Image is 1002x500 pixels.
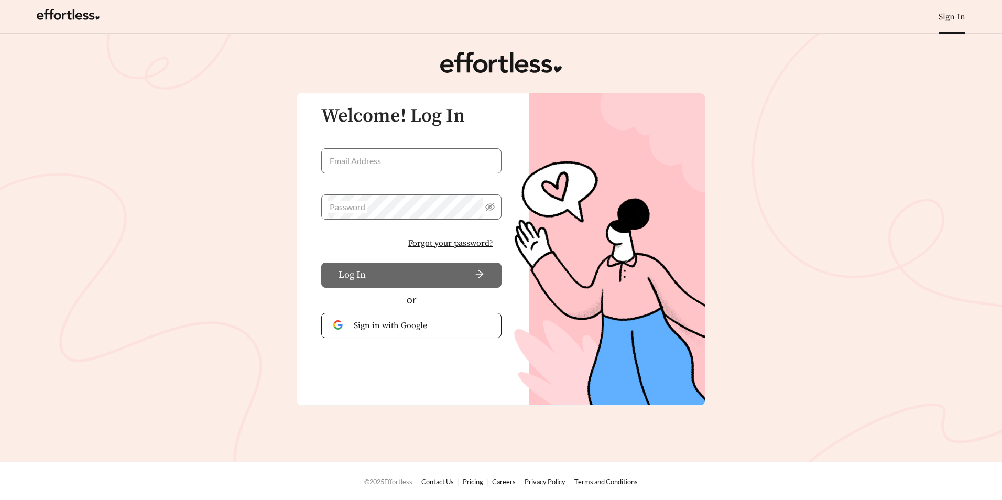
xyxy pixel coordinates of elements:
[321,313,502,338] button: Sign in with Google
[421,477,454,486] a: Contact Us
[574,477,638,486] a: Terms and Conditions
[408,237,493,249] span: Forgot your password?
[463,477,483,486] a: Pricing
[321,292,502,308] div: or
[364,477,412,486] span: © 2025 Effortless
[492,477,516,486] a: Careers
[333,320,345,330] img: Google Authentication
[400,232,502,254] button: Forgot your password?
[525,477,565,486] a: Privacy Policy
[321,106,502,127] h3: Welcome! Log In
[321,263,502,288] button: Log Inarrow-right
[939,12,965,22] a: Sign In
[485,202,495,212] span: eye-invisible
[354,319,489,332] span: Sign in with Google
